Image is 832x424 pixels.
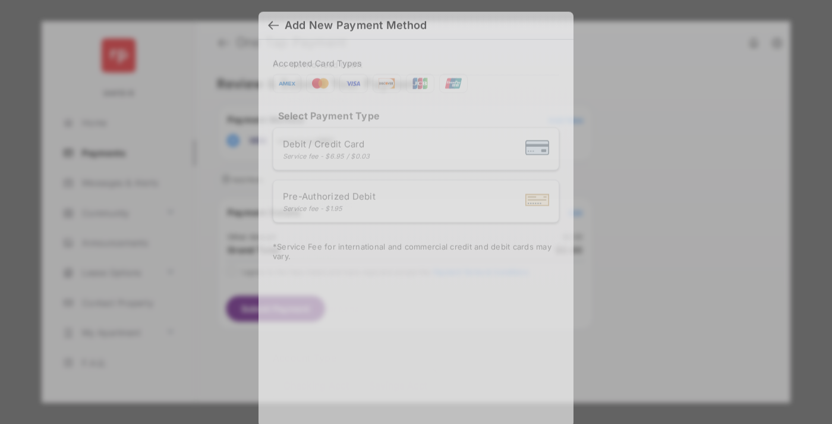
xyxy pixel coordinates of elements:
h4: Pre-Authorized Debit [273,59,363,70]
span: Accepted Card Types [273,58,367,68]
button: Checking Acct [273,369,359,401]
button: Savings Acct [359,369,437,401]
label: Account Type [273,352,559,364]
div: Add New Payment Method [285,19,427,32]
